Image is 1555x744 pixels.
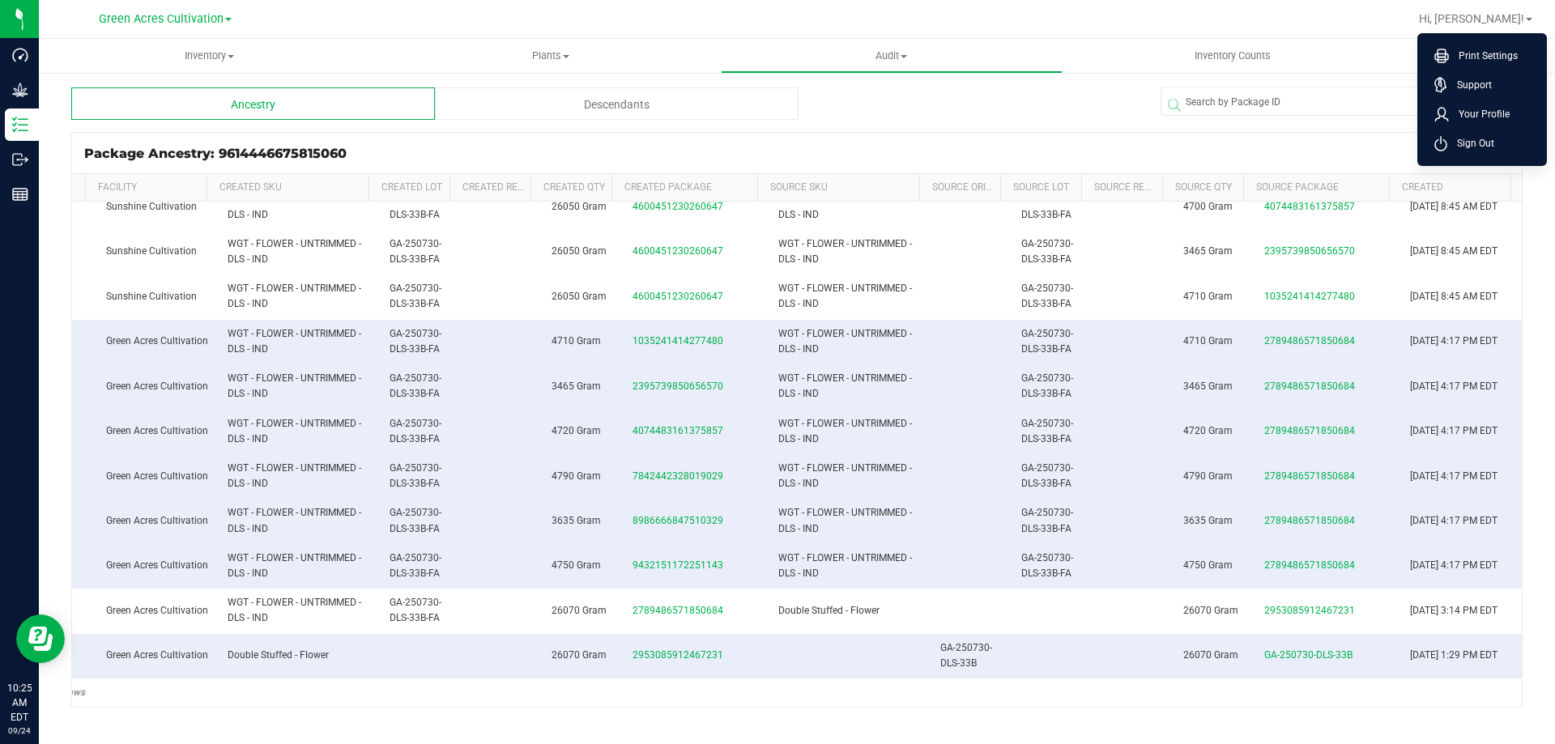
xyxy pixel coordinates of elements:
[778,418,912,444] span: WGT - FLOWER - UNTRIMMED - DLS - IND
[228,507,361,534] span: WGT - FLOWER - UNTRIMMED - DLS - IND
[106,425,208,436] span: Green Acres Cultivation
[633,605,723,616] span: 2789486571850684
[1264,201,1355,212] span: 4074483161375857
[228,328,361,355] span: WGT - FLOWER - UNTRIMMED - DLS - IND
[757,174,919,202] th: Source SKU
[1410,291,1497,302] span: [DATE] 8:45 AM EDT
[1021,462,1073,489] span: GA-250730-DLS-33B-FA
[228,552,361,579] span: WGT - FLOWER - UNTRIMMED - DLS - IND
[919,174,1000,202] th: Source Origin Harvests
[552,470,601,482] span: 4790 Gram
[633,245,723,257] span: 4600451230260647
[106,559,208,571] span: Green Acres Cultivation
[633,470,723,482] span: 7842442328019029
[381,49,720,63] span: Plants
[552,559,601,571] span: 4750 Gram
[1021,193,1073,219] span: GA-250730-DLS-33B-FA
[390,193,441,219] span: GA-250730-DLS-33B-FA
[106,201,197,212] span: Sunshine Cultivation
[228,597,361,623] span: WGT - FLOWER - UNTRIMMED - DLS - IND
[390,418,441,444] span: GA-250730-DLS-33B-FA
[1419,12,1524,25] span: Hi, [PERSON_NAME]!
[1410,649,1497,661] span: [DATE] 1:29 PM EDT
[1183,559,1233,571] span: 4750 Gram
[778,605,880,616] span: Double Stuffed - Flower
[207,174,369,202] th: Created SKU
[1183,605,1238,616] span: 26070 Gram
[633,335,723,346] span: 1035241414277480
[228,283,361,309] span: WGT - FLOWER - UNTRIMMED - DLS - IND
[380,39,721,73] a: Plants
[778,238,912,265] span: WGT - FLOWER - UNTRIMMED - DLS - IND
[1410,381,1497,392] span: [DATE] 4:17 PM EDT
[1264,425,1355,436] span: 2789486571850684
[106,291,197,302] span: Sunshine Cultivation
[721,39,1062,73] a: Audit
[1183,335,1233,346] span: 4710 Gram
[1410,425,1497,436] span: [DATE] 4:17 PM EDT
[1173,49,1293,63] span: Inventory Counts
[1243,174,1389,202] th: Source Package
[552,291,607,302] span: 26050 Gram
[1021,328,1073,355] span: GA-250730-DLS-33B-FA
[552,425,601,436] span: 4720 Gram
[106,605,208,616] span: Green Acres Cultivation
[633,649,723,661] span: 2953085912467231
[1264,291,1355,302] span: 1035241414277480
[106,470,208,482] span: Green Acres Cultivation
[778,328,912,355] span: WGT - FLOWER - UNTRIMMED - DLS - IND
[778,372,912,399] span: WGT - FLOWER - UNTRIMMED - DLS - IND
[1410,470,1497,482] span: [DATE] 4:17 PM EDT
[1183,291,1233,302] span: 4710 Gram
[1161,87,1502,117] input: Search by Package ID
[1183,649,1238,661] span: 26070 Gram
[106,649,208,661] span: Green Acres Cultivation
[1264,605,1355,616] span: 2953085912467231
[16,614,65,663] iframe: Resource center
[71,87,435,120] div: Ancestry
[1410,559,1497,571] span: [DATE] 4:17 PM EDT
[228,372,361,399] span: WGT - FLOWER - UNTRIMMED - DLS - IND
[39,49,380,63] span: Inventory
[106,381,208,392] span: Green Acres Cultivation
[228,418,361,444] span: WGT - FLOWER - UNTRIMMED - DLS - IND
[1389,174,1510,202] th: Created
[12,151,28,168] inline-svg: Outbound
[1021,238,1073,265] span: GA-250730-DLS-33B-FA
[1410,201,1497,212] span: [DATE] 8:45 AM EDT
[1021,283,1073,309] span: GA-250730-DLS-33B-FA
[1264,649,1353,661] span: GA-250730-DLS-33B
[1264,470,1355,482] span: 2789486571850684
[530,174,611,202] th: Created Qty
[390,283,441,309] span: GA-250730-DLS-33B-FA
[7,725,32,737] p: 09/24
[1447,135,1494,151] span: Sign Out
[552,245,607,257] span: 26050 Gram
[85,174,207,202] th: Facility
[633,515,723,526] span: 8986666847510329
[390,372,441,399] span: GA-250730-DLS-33B-FA
[228,193,361,219] span: WGT - FLOWER - UNTRIMMED - DLS - IND
[552,515,601,526] span: 3635 Gram
[84,146,1485,161] div: Package Ancestry: 9614446675815060
[1021,507,1073,534] span: GA-250730-DLS-33B-FA
[1264,515,1355,526] span: 2789486571850684
[1021,372,1073,399] span: GA-250730-DLS-33B-FA
[1410,245,1497,257] span: [DATE] 8:45 AM EDT
[778,462,912,489] span: WGT - FLOWER - UNTRIMMED - DLS - IND
[633,291,723,302] span: 4600451230260647
[390,552,441,579] span: GA-250730-DLS-33B-FA
[1264,335,1355,346] span: 2789486571850684
[1021,552,1073,579] span: GA-250730-DLS-33B-FA
[7,681,32,725] p: 10:25 AM EDT
[390,328,441,355] span: GA-250730-DLS-33B-FA
[778,193,912,219] span: WGT - FLOWER - UNTRIMMED - DLS - IND
[778,552,912,579] span: WGT - FLOWER - UNTRIMMED - DLS - IND
[552,201,607,212] span: 26050 Gram
[449,174,530,202] th: Created Ref Field
[611,174,757,202] th: Created Package
[1410,335,1497,346] span: [DATE] 4:17 PM EDT
[778,283,912,309] span: WGT - FLOWER - UNTRIMMED - DLS - IND
[633,201,723,212] span: 4600451230260647
[435,87,799,120] div: Descendants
